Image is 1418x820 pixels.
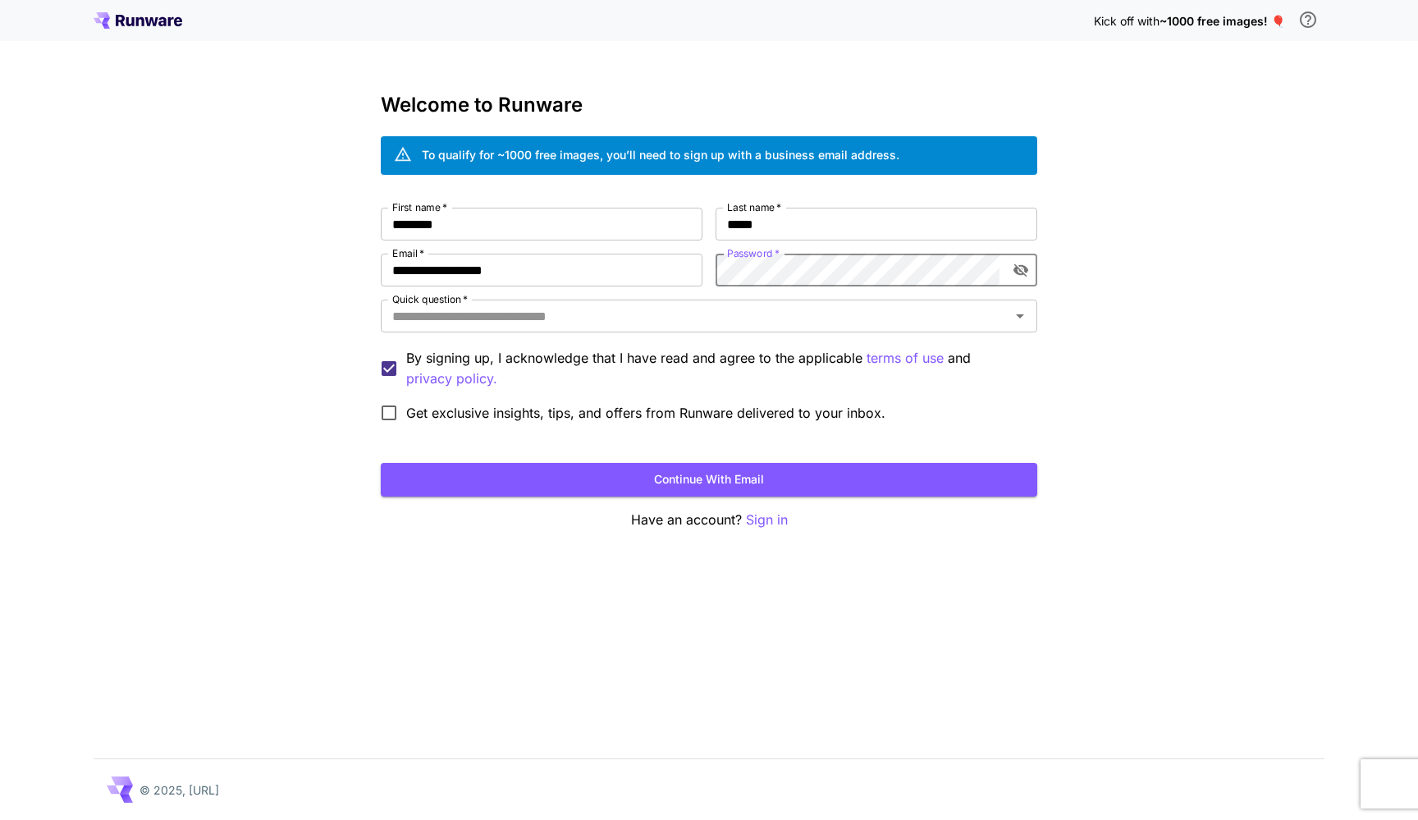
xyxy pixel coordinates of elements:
button: By signing up, I acknowledge that I have read and agree to the applicable terms of use and [406,369,497,389]
button: Sign in [746,510,788,530]
label: First name [392,200,447,214]
label: Password [727,246,780,260]
button: toggle password visibility [1006,255,1036,285]
span: ~1000 free images! 🎈 [1160,14,1285,28]
button: In order to qualify for free credit, you need to sign up with a business email address and click ... [1292,3,1324,36]
button: By signing up, I acknowledge that I have read and agree to the applicable and privacy policy. [867,348,944,369]
p: terms of use [867,348,944,369]
p: By signing up, I acknowledge that I have read and agree to the applicable and [406,348,1024,389]
label: Quick question [392,292,468,306]
p: privacy policy. [406,369,497,389]
p: Have an account? [381,510,1037,530]
label: Last name [727,200,781,214]
span: Get exclusive insights, tips, and offers from Runware delivered to your inbox. [406,403,885,423]
button: Open [1009,305,1031,328]
label: Email [392,246,424,260]
h3: Welcome to Runware [381,94,1037,117]
span: Kick off with [1094,14,1160,28]
button: Continue with email [381,463,1037,497]
p: © 2025, [URL] [140,781,219,799]
div: To qualify for ~1000 free images, you’ll need to sign up with a business email address. [422,146,899,163]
